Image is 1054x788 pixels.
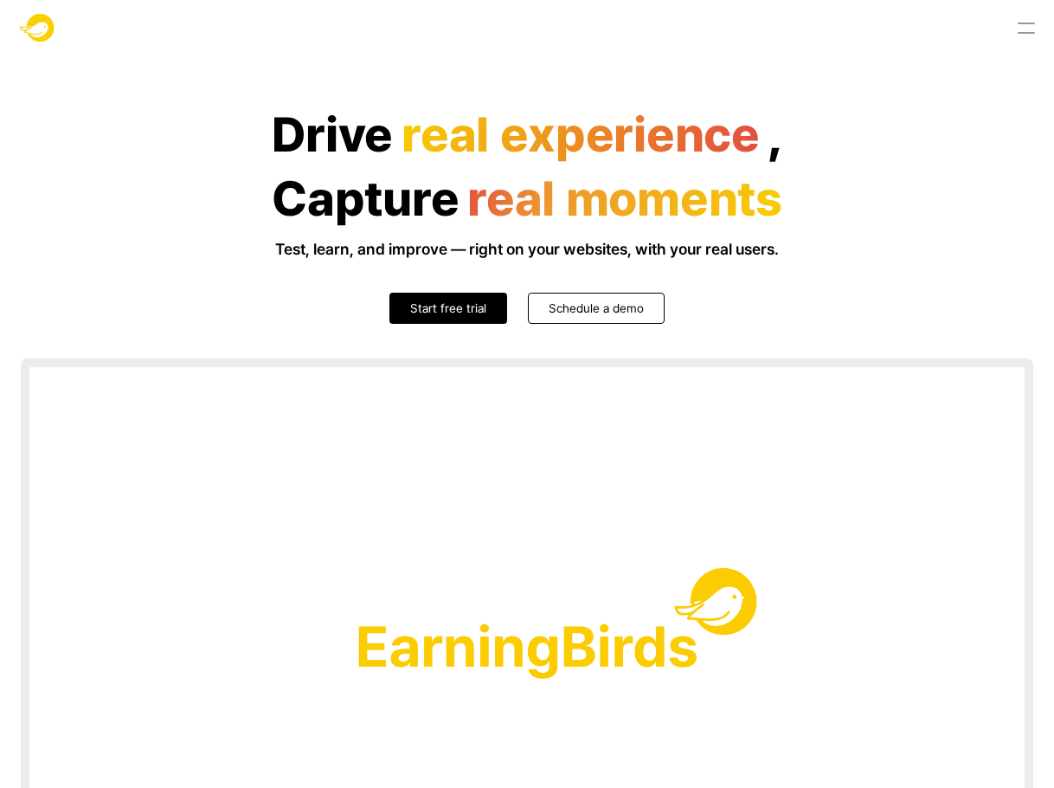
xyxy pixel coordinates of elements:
p: Schedule a demo [549,300,644,317]
h3: Test, learn, and improve — right on your websites, with your real users. [21,241,1033,258]
img: Logo [17,7,59,48]
p: Start free trial [410,300,486,317]
span: real moments [464,168,786,231]
a: Start free trial [389,293,507,324]
span: real experience [398,104,763,167]
a: Schedule a demo [528,293,665,324]
h1: Drive [272,107,394,163]
h1: Capture [272,171,459,227]
h1: , [768,107,783,163]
